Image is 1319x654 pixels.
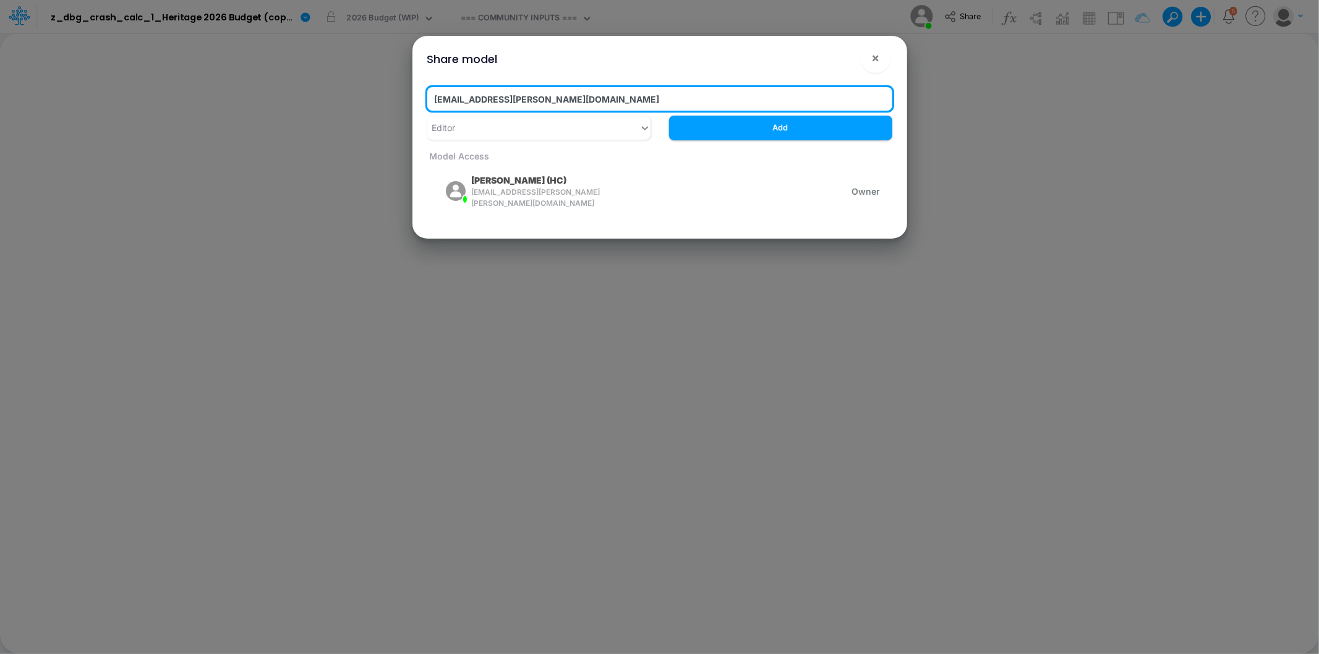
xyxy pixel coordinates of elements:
[471,174,566,187] p: [PERSON_NAME] (HC)
[861,43,890,73] button: Close
[427,87,892,111] input: Invite user by email
[852,185,881,198] span: Owner
[829,53,843,68] button: !
[432,121,456,134] div: Editor
[427,51,498,67] div: Share model
[669,116,892,140] button: Add
[427,151,489,161] span: Model Access
[443,179,468,203] img: rounded user avatar
[471,187,611,209] span: [EMAIL_ADDRESS][PERSON_NAME][PERSON_NAME][DOMAIN_NAME]
[871,50,879,65] span: ×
